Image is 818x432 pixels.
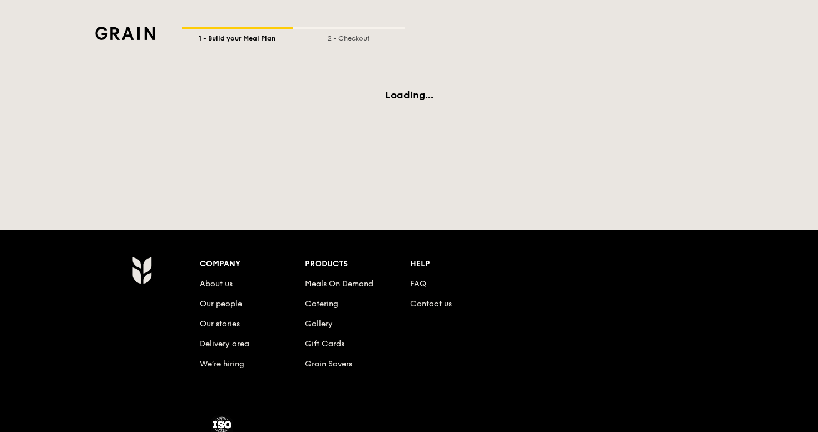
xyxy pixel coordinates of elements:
[200,319,240,329] a: Our stories
[132,256,151,284] img: Grain
[200,256,305,272] div: Company
[305,359,352,369] a: Grain Savers
[410,256,515,272] div: Help
[305,339,344,349] a: Gift Cards
[200,299,242,309] a: Our people
[305,299,338,309] a: Catering
[410,279,426,289] a: FAQ
[95,27,155,40] img: Grain
[410,299,452,309] a: Contact us
[200,359,244,369] a: We’re hiring
[305,319,333,329] a: Gallery
[182,29,293,43] div: 1 - Build your Meal Plan
[200,339,249,349] a: Delivery area
[305,256,410,272] div: Products
[200,279,233,289] a: About us
[293,29,405,43] div: 2 - Checkout
[305,279,373,289] a: Meals On Demand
